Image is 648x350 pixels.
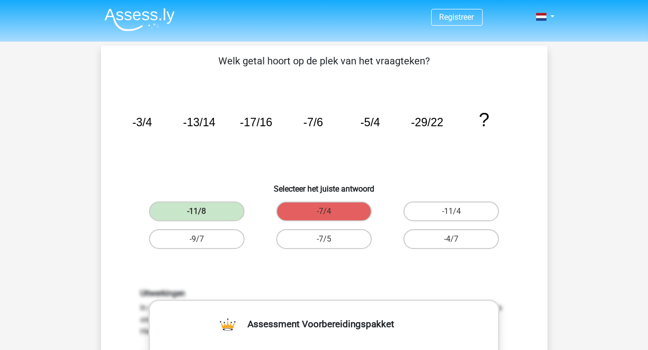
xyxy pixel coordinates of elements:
tspan: -29/22 [411,116,443,129]
label: -7/4 [276,201,372,221]
tspan: ? [479,109,489,130]
label: -11/4 [403,201,499,221]
label: -4/7 [403,229,499,249]
p: Welk getal hoort op de plek van het vraagteken? [117,53,532,68]
label: -11/8 [149,201,245,221]
tspan: -5/4 [360,116,380,129]
img: Assessly [104,8,175,31]
label: -7/5 [276,229,372,249]
a: Registreer [440,12,474,22]
label: -9/7 [149,229,245,249]
tspan: -13/14 [183,116,215,129]
tspan: -7/6 [303,116,323,129]
tspan: -3/4 [132,116,152,129]
tspan: -17/16 [240,116,272,129]
h6: Uitwerkingen [141,289,508,298]
h6: Selecteer het juiste antwoord [117,176,532,194]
